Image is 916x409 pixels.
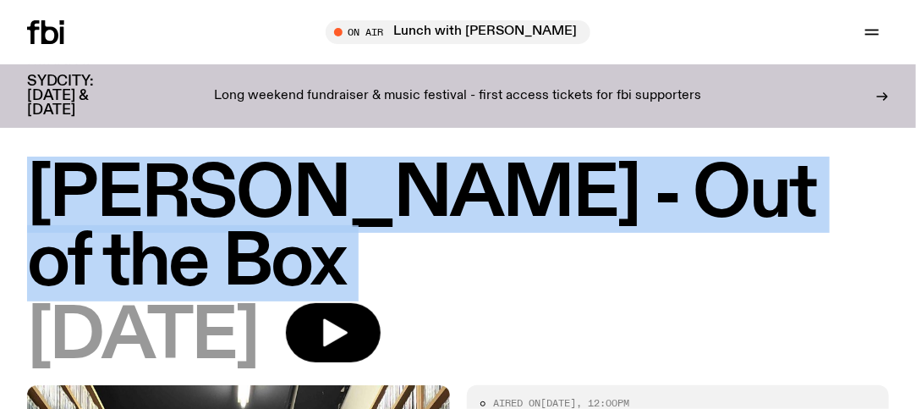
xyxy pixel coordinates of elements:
p: Long weekend fundraiser & music festival - first access tickets for fbi supporters [215,89,702,104]
span: [DATE] [27,303,259,372]
h1: [PERSON_NAME] - Out of the Box [27,161,889,298]
button: On AirLunch with [PERSON_NAME] [326,20,590,44]
h3: SYDCITY: [DATE] & [DATE] [27,75,135,118]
